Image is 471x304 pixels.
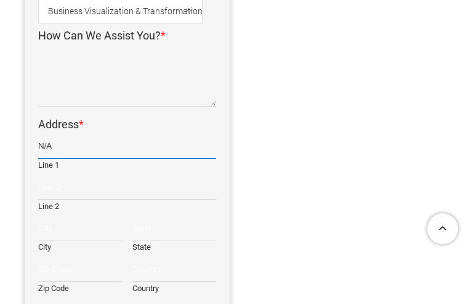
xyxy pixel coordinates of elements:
[38,282,122,298] label: Zip Code
[132,282,216,298] label: Country
[38,175,216,200] input: Line 2
[38,240,122,257] label: City
[422,208,465,249] a: To Top
[38,118,84,131] label: Address
[38,200,216,216] label: Line 2
[132,216,216,240] input: State
[38,29,166,42] label: How Can We Assist You?
[38,216,122,240] input: City
[132,257,216,282] input: Country
[38,158,216,175] label: Line 1
[38,257,122,282] input: Zip Code
[132,240,216,257] label: State
[38,134,216,158] input: Line 1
